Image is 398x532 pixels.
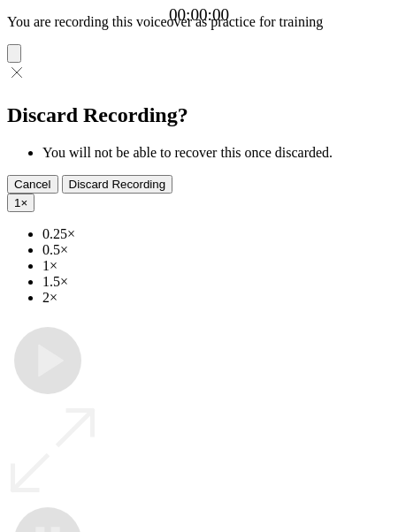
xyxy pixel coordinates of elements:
h2: Discard Recording? [7,103,391,127]
button: Discard Recording [62,175,173,194]
button: Cancel [7,175,58,194]
li: 0.25× [42,226,391,242]
button: 1× [7,194,34,212]
li: You will not be able to recover this once discarded. [42,145,391,161]
li: 0.5× [42,242,391,258]
li: 1.5× [42,274,391,290]
p: You are recording this voiceover as practice for training [7,14,391,30]
li: 1× [42,258,391,274]
a: 00:00:00 [169,5,229,25]
span: 1 [14,196,20,209]
li: 2× [42,290,391,306]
